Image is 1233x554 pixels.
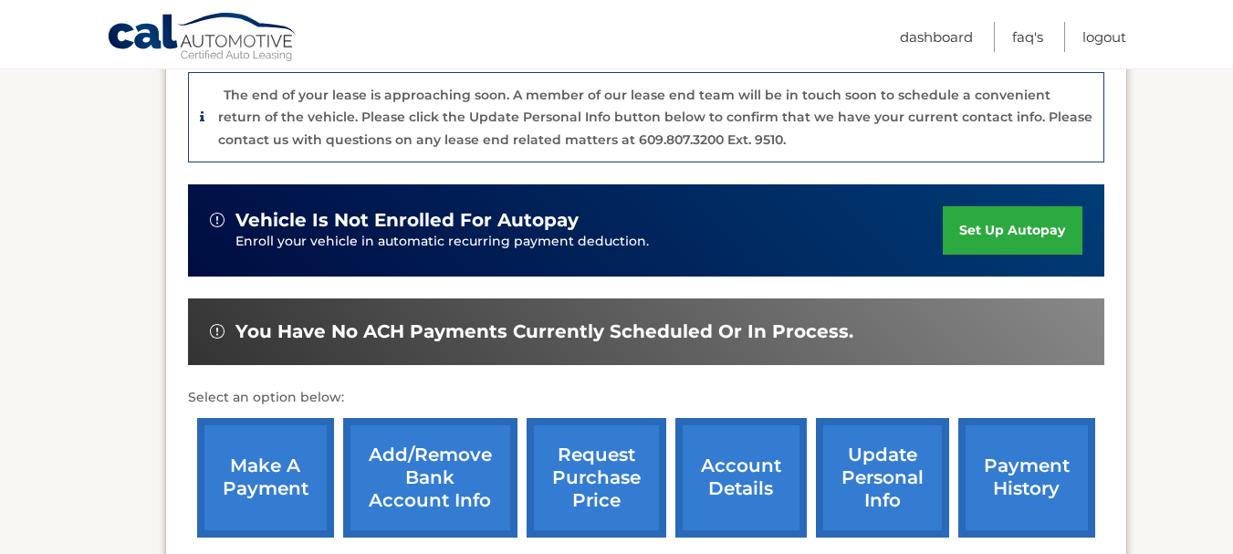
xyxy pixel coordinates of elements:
img: alert-white.svg [210,324,225,339]
p: The end of your lease is approaching soon. A member of our lease end team will be in touch soon t... [218,87,1092,148]
a: request purchase price [527,418,666,538]
p: Select an option below: [188,387,1104,409]
a: Cal Automotive [107,12,298,65]
img: alert-white.svg [210,213,225,227]
span: vehicle is not enrolled for autopay [235,209,579,232]
a: payment history [958,418,1095,538]
a: set up autopay [943,206,1081,255]
a: FAQ's [1012,22,1043,52]
p: Enroll your vehicle in automatic recurring payment deduction. [235,232,944,252]
a: update personal info [816,418,949,538]
span: You have no ACH payments currently scheduled or in process. [235,320,853,343]
a: Add/Remove bank account info [343,418,517,538]
a: make a payment [197,418,334,538]
a: Dashboard [900,22,973,52]
a: account details [675,418,807,538]
a: Logout [1082,22,1126,52]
